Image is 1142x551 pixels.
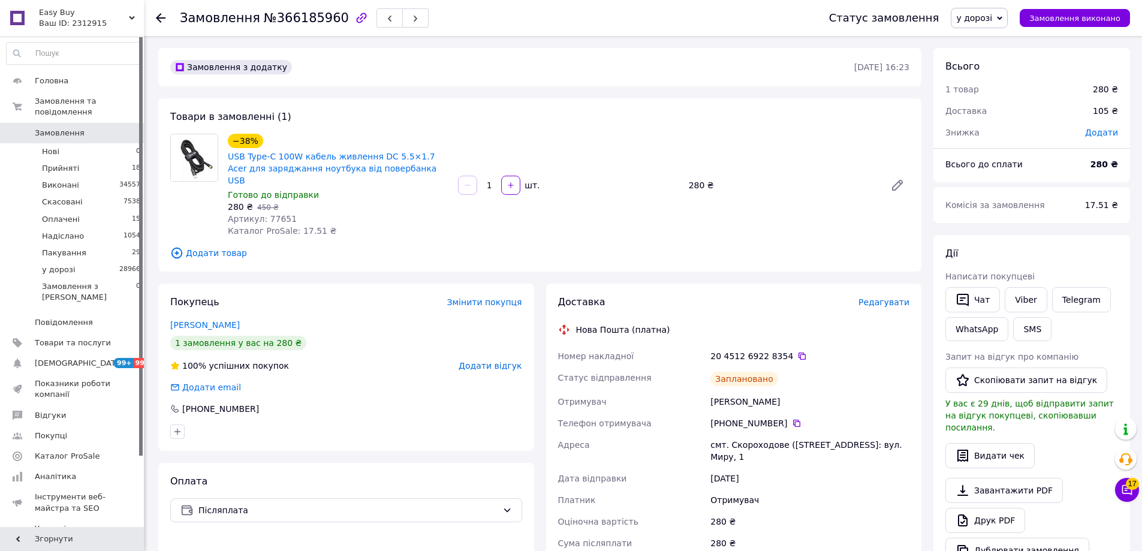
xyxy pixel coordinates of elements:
[119,264,140,275] span: 28966
[558,517,638,526] span: Оціночна вартість
[42,180,79,191] span: Виконані
[858,297,909,307] span: Редагувати
[132,248,140,258] span: 29
[945,106,987,116] span: Доставка
[35,410,66,421] span: Відгуки
[558,440,590,450] span: Адреса
[39,7,129,18] span: Easy Buy
[35,523,111,545] span: Управління сайтом
[1052,287,1111,312] a: Telegram
[945,200,1045,210] span: Комісія за замовлення
[708,391,912,413] div: [PERSON_NAME]
[1085,128,1118,137] span: Додати
[42,163,79,174] span: Прийняті
[170,60,292,74] div: Замовлення з додатку
[35,471,76,482] span: Аналітика
[170,320,240,330] a: [PERSON_NAME]
[854,62,909,72] time: [DATE] 16:23
[35,358,123,369] span: [DEMOGRAPHIC_DATA]
[170,111,291,122] span: Товари в замовленні (1)
[228,190,319,200] span: Готово до відправки
[710,417,909,429] div: [PHONE_NUMBER]
[169,381,242,393] div: Додати email
[228,202,253,212] span: 280 ₴
[42,248,86,258] span: Пакування
[228,152,436,185] a: USB Type-C 100W кабель живлення DC 5.5×1.7 Acer для заряджання ноутбука від повербанка USB
[228,214,297,224] span: Артикул: 77651
[136,281,140,303] span: 0
[956,13,992,23] span: у дорозі
[198,504,498,517] span: Післяплата
[945,399,1114,432] span: У вас є 29 днів, щоб відправити запит на відгук покупцеві, скопіювавши посилання.
[42,264,76,275] span: у дорозі
[35,492,111,513] span: Інструменти веб-майстра та SEO
[558,296,605,308] span: Доставка
[1029,14,1120,23] span: Замовлення виконано
[35,96,144,118] span: Замовлення та повідомлення
[42,197,83,207] span: Скасовані
[1086,98,1125,124] div: 105 ₴
[558,418,652,428] span: Телефон отримувача
[35,451,100,462] span: Каталог ProSale
[35,128,85,138] span: Замовлення
[35,430,67,441] span: Покупці
[522,179,541,191] div: шт.
[945,352,1078,362] span: Запит на відгук про компанію
[170,336,306,350] div: 1 замовлення у вас на 280 ₴
[710,372,778,386] div: Заплановано
[558,538,632,548] span: Сума післяплати
[136,146,140,157] span: 0
[119,180,140,191] span: 34557
[42,146,59,157] span: Нові
[7,43,141,64] input: Пошук
[885,173,909,197] a: Редагувати
[35,317,93,328] span: Повідомлення
[945,317,1008,341] a: WhatsApp
[1126,478,1139,490] span: 17
[42,231,84,242] span: Надіслано
[447,297,522,307] span: Змінити покупця
[684,177,881,194] div: 280 ₴
[829,12,939,24] div: Статус замовлення
[945,443,1035,468] button: Видати чек
[708,468,912,489] div: [DATE]
[35,338,111,348] span: Товари та послуги
[114,358,134,368] span: 99+
[39,18,144,29] div: Ваш ID: 2312915
[170,296,219,308] span: Покупець
[1090,159,1118,169] b: 280 ₴
[945,508,1025,533] a: Друк PDF
[573,324,673,336] div: Нова Пошта (платна)
[1005,287,1047,312] a: Viber
[180,11,260,25] span: Замовлення
[708,434,912,468] div: смт. Скороходове ([STREET_ADDRESS]: вул. Миру, 1
[132,214,140,225] span: 15
[945,248,958,259] span: Дії
[945,287,1000,312] button: Чат
[945,61,980,72] span: Всього
[945,478,1063,503] a: Завантажити PDF
[558,474,627,483] span: Дата відправки
[123,197,140,207] span: 7538
[558,373,652,383] span: Статус відправлення
[558,495,596,505] span: Платник
[182,361,206,371] span: 100%
[170,246,909,260] span: Додати товар
[42,214,80,225] span: Оплачені
[1093,83,1118,95] div: 280 ₴
[170,475,207,487] span: Оплата
[170,360,289,372] div: успішних покупок
[132,163,140,174] span: 18
[945,272,1035,281] span: Написати покупцеві
[708,489,912,511] div: Отримувач
[1115,478,1139,502] button: Чат з покупцем17
[42,281,136,303] span: Замовлення з [PERSON_NAME]
[35,76,68,86] span: Головна
[708,511,912,532] div: 280 ₴
[710,350,909,362] div: 20 4512 6922 8354
[171,134,218,181] img: USB Type-C 100W кабель живлення DC 5.5×1.7 Acer для заряджання ноутбука від повербанка USB
[257,203,279,212] span: 450 ₴
[156,12,165,24] div: Повернутися назад
[558,397,607,407] span: Отримувач
[228,226,336,236] span: Каталог ProSale: 17.51 ₴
